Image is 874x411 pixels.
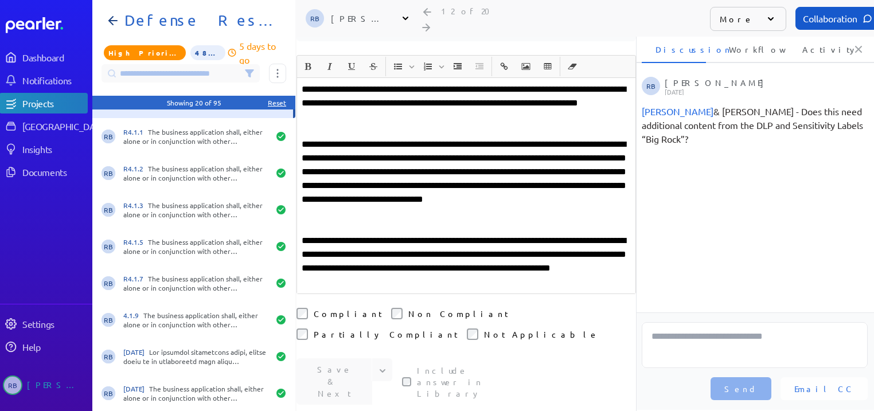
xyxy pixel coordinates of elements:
[363,57,384,76] span: Strike through
[665,77,864,95] div: [PERSON_NAME]
[484,328,599,340] label: Not Applicable
[6,17,88,33] a: Dashboard
[469,57,490,76] span: Decrease Indent
[120,11,277,30] h1: Defense Response 202509
[102,166,115,180] span: Ryan Baird
[123,384,269,402] div: The business application shall, either alone or in conjunction with other applications, enable al...
[665,88,864,95] p: [DATE]
[298,57,318,76] button: Bold
[642,36,706,63] li: Discussion
[123,164,269,182] div: The business application shall, either alone or in conjunction with other applications, extract a...
[123,274,269,292] div: The business application shall, either alone or in conjunction with other applications allow for ...
[123,127,148,136] span: R4.1.1
[711,377,771,400] button: Send
[314,308,382,319] label: Compliant
[22,341,87,353] div: Help
[319,57,340,76] span: Italic
[239,39,286,66] p: 5 days to go
[102,350,115,363] span: Ryan Baird
[102,203,115,217] span: Ryan Baird
[123,347,149,357] span: [DATE]
[102,240,115,253] span: Ryan Baird
[123,311,269,329] div: The business application shall, either alone or in conjunction with other applications, support r...
[364,57,383,76] button: Strike through
[494,57,514,76] button: Insert link
[123,274,148,283] span: R4.1.7
[642,105,713,117] span: Stuart Meyers
[123,164,148,173] span: R4.1.2
[418,57,446,76] span: Insert Ordered List
[794,383,854,394] span: Email CC
[22,52,87,63] div: Dashboard
[789,36,853,63] li: Activity
[3,375,22,395] span: Ryan Baird
[342,57,361,76] button: Underline
[190,45,226,60] span: 48% of Questions Completed
[123,201,269,219] div: The business application shall, either alone or in conjunction with other applications, be able t...
[447,57,468,76] span: Increase Indent
[314,328,458,340] label: Partially Compliant
[102,130,115,143] span: Ryan Baird
[388,57,408,76] button: Insert Unordered List
[22,318,87,330] div: Settings
[388,57,416,76] span: Insert Unordered List
[642,77,660,95] span: Ryan Baird
[22,75,87,86] div: Notifications
[538,57,557,76] button: Insert table
[123,384,149,393] span: [DATE]
[537,57,558,76] span: Insert table
[104,45,186,60] span: Priority
[562,57,583,76] span: Clear Formatting
[102,386,115,400] span: Ryan Baird
[268,98,286,107] div: Reset
[441,6,497,16] div: 12 of 20
[102,313,115,327] span: Ryan Baird
[448,57,467,76] button: Increase Indent
[22,143,87,155] div: Insights
[22,97,87,109] div: Projects
[123,347,269,366] div: Lor ipsumdol sitametcons adipi, elitse doeiu te in utlaboreetd magn aliqu enimadminimv, quisnos e...
[306,9,324,28] span: Ryan Baird
[408,308,508,319] label: Non Compliant
[123,201,148,210] span: R4.1.3
[563,57,582,76] button: Clear Formatting
[123,127,269,146] div: The business application shall, either alone or in conjunction with other applications, provide a...
[331,13,388,24] div: [PERSON_NAME]
[341,57,362,76] span: Underline
[402,377,411,386] input: This checkbox controls whether your answer will be included in the Answer Library for future use
[123,237,148,246] span: R4.1.5
[167,98,221,107] div: Showing 20 of 95
[123,237,269,256] div: The business application shall, either alone or in conjunction with other applications, support u...
[22,120,108,132] div: [GEOGRAPHIC_DATA]
[123,311,143,320] span: 4.1.9
[724,383,758,394] span: Send
[417,365,514,399] label: This checkbox controls whether your answer will be included in the Answer Library for future use
[102,276,115,290] span: Ryan Baird
[27,375,84,395] div: [PERSON_NAME]
[720,13,754,25] p: More
[320,57,340,76] button: Italic
[516,57,536,76] button: Insert Image
[22,166,87,178] div: Documents
[418,57,438,76] button: Insert Ordered List
[642,104,868,146] div: & [PERSON_NAME] - Does this need additional content from the DLP and Sensitivity Labels “Big Rock”?
[781,377,868,400] button: Email CC
[715,36,779,63] li: Workflow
